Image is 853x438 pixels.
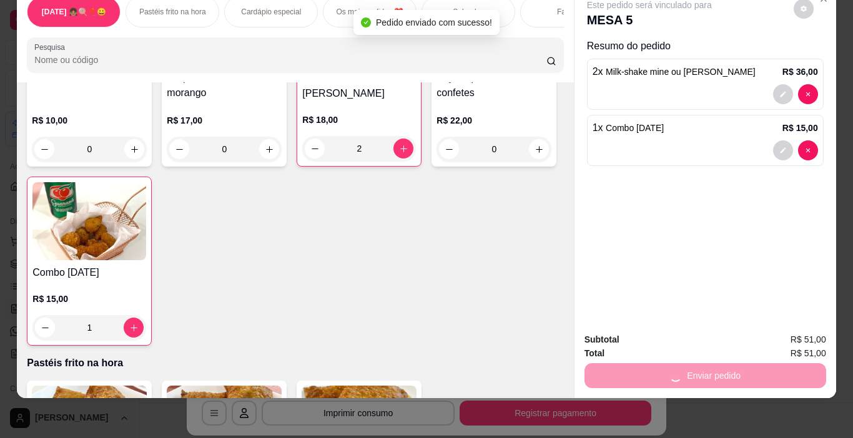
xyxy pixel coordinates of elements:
[584,334,619,344] strong: Subtotal
[606,123,664,133] span: Combo [DATE]
[34,54,546,66] input: Pesquisa
[439,139,459,159] button: decrease-product-quantity
[259,139,279,159] button: increase-product-quantity
[241,7,301,17] p: Cardápio especial
[361,17,371,27] span: check-circle
[436,71,551,100] h4: Taça supreme com confetes
[453,7,484,17] p: Salgados
[436,114,551,127] p: R$ 22,00
[32,114,147,127] p: R$ 10,00
[32,293,146,305] p: R$ 15,00
[606,67,756,77] span: Milk-shake mine ou [PERSON_NAME]
[791,346,826,360] span: R$ 51,00
[584,348,604,358] strong: Total
[557,7,578,17] p: Fatias
[42,7,106,17] p: [DATE] 👧🏽🍭🎈😀
[393,139,413,158] button: increase-product-quantity
[139,7,206,17] p: Pastéis frito na hora
[169,139,189,159] button: decrease-product-quantity
[529,139,549,159] button: increase-product-quantity
[35,318,55,338] button: decrease-product-quantity
[798,84,818,104] button: decrease-product-quantity
[587,39,824,54] p: Resumo do pedido
[782,66,818,78] p: R$ 36,00
[34,42,69,52] label: Pesquisa
[34,139,54,159] button: decrease-product-quantity
[773,140,793,160] button: decrease-product-quantity
[32,265,146,280] h4: Combo [DATE]
[782,122,818,134] p: R$ 15,00
[124,139,144,159] button: increase-product-quantity
[302,71,416,101] h4: Milk-shake mine ou [PERSON_NAME]
[587,11,712,29] p: MESA 5
[593,64,756,79] p: 2 x
[167,71,282,100] h4: Crepe colorido ninho com morango
[32,182,146,260] img: product-image
[376,17,492,27] span: Pedido enviado com sucesso!
[336,7,403,17] p: Os mais pedidos ❤️
[167,114,282,127] p: R$ 17,00
[593,120,664,135] p: 1 x
[305,139,325,158] button: decrease-product-quantity
[773,84,793,104] button: decrease-product-quantity
[791,333,826,346] span: R$ 51,00
[124,318,144,338] button: increase-product-quantity
[27,356,563,371] p: Pastéis frito na hora
[302,114,416,126] p: R$ 18,00
[798,140,818,160] button: decrease-product-quantity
